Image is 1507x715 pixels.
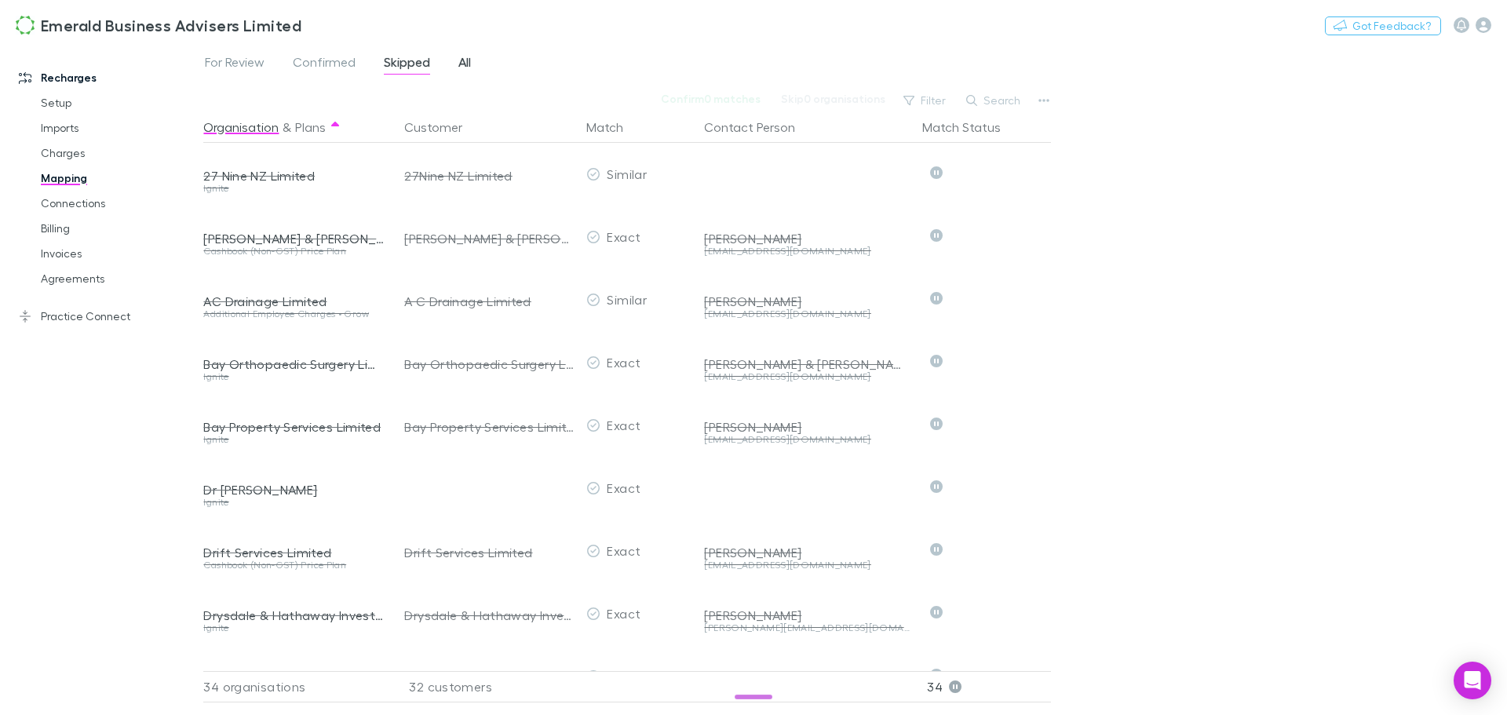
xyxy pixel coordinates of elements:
a: Agreements [25,266,212,291]
div: Bay Orthopaedic Surgery Limited [203,356,385,372]
div: [PERSON_NAME][EMAIL_ADDRESS][DOMAIN_NAME] [704,623,910,633]
a: Mapping [25,166,212,191]
button: Organisation [203,111,279,143]
div: [PERSON_NAME] & [PERSON_NAME] [203,231,385,246]
div: 27Nine NZ Limited [404,144,574,207]
svg: Skipped [930,418,943,430]
div: Ignite [203,184,385,193]
a: Recharges [3,65,212,90]
a: Charges [25,140,212,166]
a: Imports [25,115,212,140]
div: [PERSON_NAME] [704,294,910,309]
div: [EMAIL_ADDRESS][DOMAIN_NAME] [704,560,910,570]
div: [PERSON_NAME] & [PERSON_NAME] [704,356,910,372]
div: & [203,111,385,143]
span: Exact [607,480,640,495]
div: [EMAIL_ADDRESS][DOMAIN_NAME] [704,246,910,256]
span: Skipped [384,54,430,75]
button: Got Feedback? [1325,16,1441,35]
button: Confirm0 matches [651,89,771,108]
div: [PERSON_NAME] [704,607,910,623]
div: Bay Orthopaedic Surgery Limited [404,333,574,396]
a: Billing [25,216,212,241]
span: Exact [607,543,640,558]
div: Ignite [203,372,385,381]
button: Customer [404,111,481,143]
div: [PERSON_NAME] Transport Limited [404,647,574,710]
button: Match Status [922,111,1020,143]
div: 27 Nine NZ Limited [203,168,385,184]
div: Drysdale & Hathaway Investments Limited [203,607,385,623]
svg: Skipped [930,355,943,367]
div: AC Drainage Limited [203,294,385,309]
a: Connections [25,191,212,216]
svg: Skipped [930,543,943,556]
a: Invoices [25,241,212,266]
button: Search [958,91,1030,110]
div: [PERSON_NAME] [704,231,910,246]
svg: Skipped [930,669,943,681]
div: [PERSON_NAME] [704,419,910,435]
div: Bay Property Services Limited [203,419,385,435]
div: Ignite [203,498,385,507]
button: Match [586,111,642,143]
svg: Skipped [930,166,943,179]
div: Drift Services Limited [203,545,385,560]
div: [PERSON_NAME] & [PERSON_NAME] [404,207,574,270]
div: [EMAIL_ADDRESS][DOMAIN_NAME] [704,372,910,381]
div: 34 organisations [203,671,392,702]
div: [EMAIL_ADDRESS][DOMAIN_NAME] [704,435,910,444]
div: Additional Employee Charges • Grow [203,309,385,319]
svg: Skipped [930,292,943,305]
span: Similar [607,166,647,181]
span: All [458,54,471,75]
div: Ignite [203,435,385,444]
svg: Skipped [930,229,943,242]
div: Cashbook (Non-GST) Price Plan [203,246,385,256]
span: Exact [607,606,640,621]
div: Bay Property Services Limited [404,396,574,458]
div: A C Drainage Limited [404,270,574,333]
div: [PERSON_NAME] [704,545,910,560]
svg: Skipped [930,480,943,493]
button: Plans [295,111,326,143]
p: 34 [927,672,1051,702]
div: 32 customers [392,671,580,702]
div: Dr [PERSON_NAME] [203,482,385,498]
button: Skip0 organisations [771,89,896,108]
span: Confirmed [293,54,356,75]
button: Contact Person [704,111,814,143]
div: [EMAIL_ADDRESS][DOMAIN_NAME] [704,309,910,319]
span: For Review [205,54,265,75]
span: Exact [607,355,640,370]
div: [PERSON_NAME] Transport Limited [203,670,385,686]
button: Filter [896,91,955,110]
div: Drysdale & Hathaway Investments Limited [404,584,574,647]
span: Similar [607,292,647,307]
a: Setup [25,90,212,115]
span: Exact [607,418,640,432]
div: Open Intercom Messenger [1454,662,1491,699]
span: Exact [607,229,640,244]
div: Ignite [203,623,385,633]
svg: Skipped [930,606,943,618]
div: Drift Services Limited [404,521,574,584]
span: Exact [607,669,640,684]
div: Cashbook (Non-GST) Price Plan [203,560,385,570]
h3: Emerald Business Advisers Limited [41,16,301,35]
img: Emerald Business Advisers Limited's Logo [16,16,35,35]
a: Practice Connect [3,304,212,329]
a: Emerald Business Advisers Limited [6,6,311,44]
